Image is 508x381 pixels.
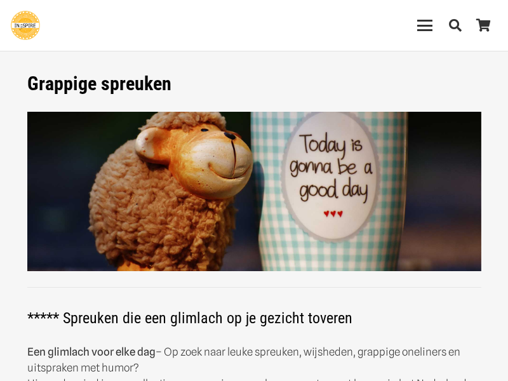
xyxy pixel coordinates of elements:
img: Leuke korte spreuken en grappige oneliners gezegden leuke spreuken voor op facebook - grappige qu... [27,112,481,271]
strong: Een glimlach voor elke dag [27,345,156,358]
a: Ingspire - het zingevingsplatform met de mooiste spreuken en gouden inzichten over het leven [11,11,40,40]
a: Zoeken [441,10,469,41]
a: Menu [409,18,441,33]
h1: Grappige spreuken [27,72,481,95]
h2: ***** Spreuken die een glimlach op je gezicht toveren [27,293,481,328]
